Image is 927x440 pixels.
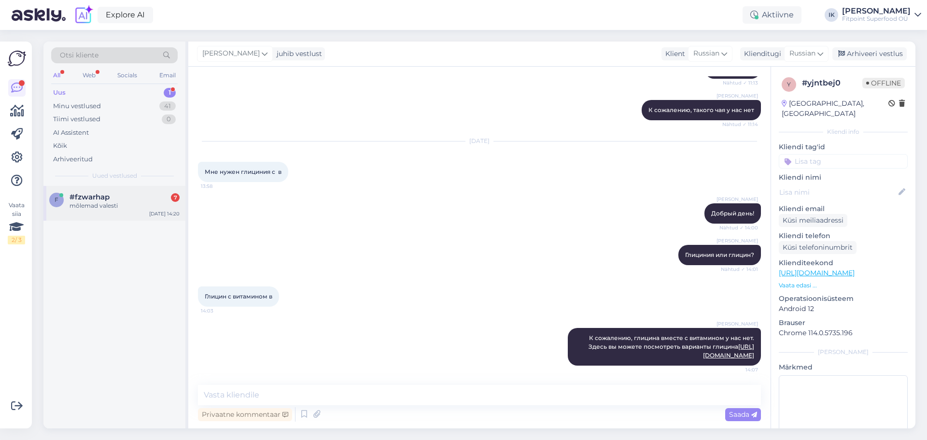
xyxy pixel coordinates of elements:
[825,8,838,22] div: IK
[693,48,719,59] span: Russian
[648,106,754,114] span: К сожалению, такого чая у нас нет
[55,196,58,203] span: f
[73,5,94,25] img: explore-ai
[729,410,757,419] span: Saada
[721,266,758,273] span: Nähtud ✓ 14:01
[779,214,847,227] div: Küsi meiliaadressi
[8,49,26,68] img: Askly Logo
[779,318,908,328] p: Brauser
[779,154,908,169] input: Lisa tag
[779,172,908,183] p: Kliendi nimi
[842,7,911,15] div: [PERSON_NAME]
[711,210,754,217] span: Добрый день!
[201,307,237,314] span: 14:03
[51,69,62,82] div: All
[716,320,758,327] span: [PERSON_NAME]
[779,269,855,277] a: [URL][DOMAIN_NAME]
[70,201,180,210] div: mõlemad valesti
[8,201,25,244] div: Vaata siia
[719,224,758,231] span: Nähtud ✓ 14:00
[164,88,176,98] div: 1
[832,47,907,60] div: Arhiveeri vestlus
[589,334,756,359] span: К сожалению, глицина вместе с витамином у нас нет. Здесь вы можете посмотреть варианты глицина
[789,48,815,59] span: Russian
[202,48,260,59] span: [PERSON_NAME]
[722,121,758,128] span: Nähtud ✓ 11:14
[779,304,908,314] p: Android 12
[779,231,908,241] p: Kliendi telefon
[81,69,98,82] div: Web
[862,78,905,88] span: Offline
[740,49,781,59] div: Klienditugi
[779,348,908,356] div: [PERSON_NAME]
[787,81,791,88] span: y
[716,92,758,99] span: [PERSON_NAME]
[842,7,921,23] a: [PERSON_NAME]Fitpoint Superfood OÜ
[716,237,758,244] span: [PERSON_NAME]
[70,193,110,201] span: #fzwarhap
[779,294,908,304] p: Operatsioonisüsteem
[802,77,862,89] div: # yjntbej0
[782,99,888,119] div: [GEOGRAPHIC_DATA], [GEOGRAPHIC_DATA]
[205,293,272,300] span: Глицин с витамином в
[198,408,292,421] div: Privaatne kommentaar
[842,15,911,23] div: Fitpoint Superfood OÜ
[53,141,67,151] div: Kõik
[98,7,153,23] a: Explore AI
[273,49,322,59] div: juhib vestlust
[722,366,758,373] span: 14:07
[779,328,908,338] p: Chrome 114.0.5735.196
[53,101,101,111] div: Minu vestlused
[779,241,857,254] div: Küsi telefoninumbrit
[779,187,897,198] input: Lisa nimi
[53,114,100,124] div: Tiimi vestlused
[159,101,176,111] div: 41
[779,128,908,136] div: Kliendi info
[661,49,685,59] div: Klient
[8,236,25,244] div: 2 / 3
[198,137,761,145] div: [DATE]
[779,204,908,214] p: Kliendi email
[171,193,180,202] div: 7
[685,251,754,258] span: Глициния или глицин?
[205,168,281,175] span: Мне нужен глициния с в
[779,362,908,372] p: Märkmed
[716,196,758,203] span: [PERSON_NAME]
[779,281,908,290] p: Vaata edasi ...
[92,171,137,180] span: Uued vestlused
[60,50,98,60] span: Otsi kliente
[779,258,908,268] p: Klienditeekond
[162,114,176,124] div: 0
[53,88,66,98] div: Uus
[722,79,758,86] span: Nähtud ✓ 11:13
[115,69,139,82] div: Socials
[53,155,93,164] div: Arhiveeritud
[779,142,908,152] p: Kliendi tag'id
[157,69,178,82] div: Email
[201,183,237,190] span: 13:58
[743,6,801,24] div: Aktiivne
[53,128,89,138] div: AI Assistent
[149,210,180,217] div: [DATE] 14:20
